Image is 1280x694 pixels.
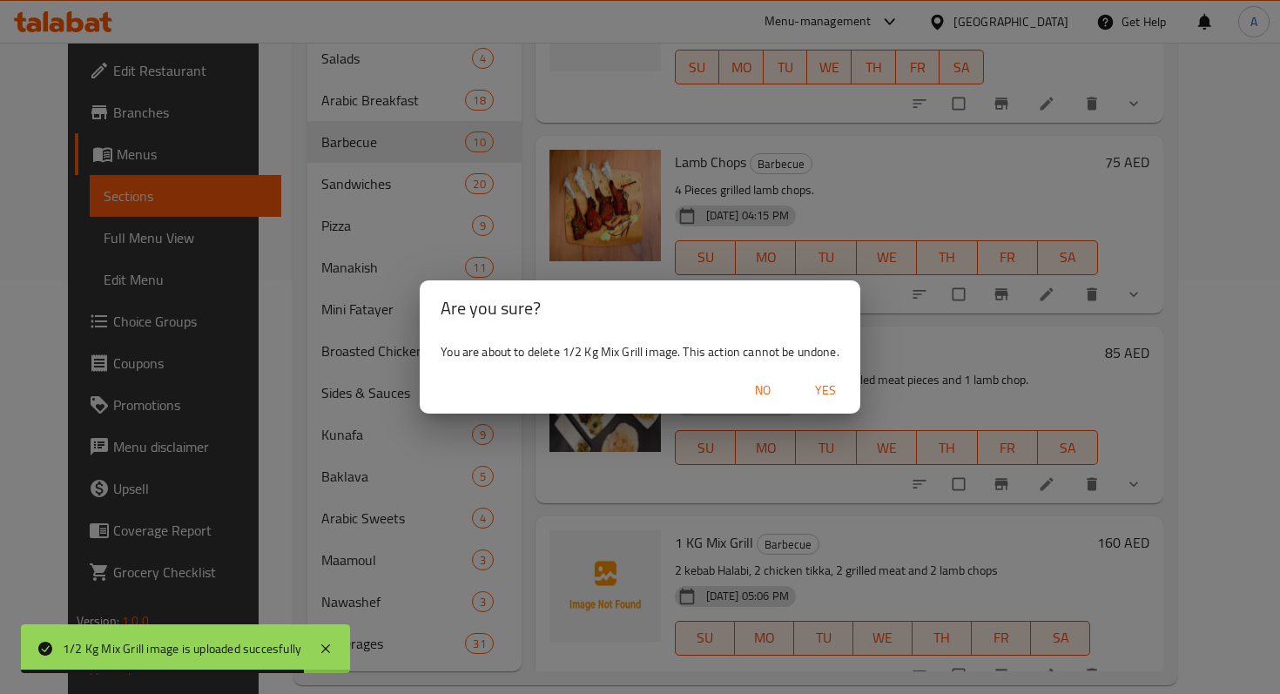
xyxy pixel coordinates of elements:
[420,336,860,367] div: You are about to delete 1/2 Kg Mix Grill image. This action cannot be undone.
[441,294,839,322] h2: Are you sure?
[63,639,301,658] div: 1/2 Kg Mix Grill image is uploaded succesfully
[805,380,846,401] span: Yes
[742,380,784,401] span: No
[735,374,791,407] button: No
[798,374,853,407] button: Yes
